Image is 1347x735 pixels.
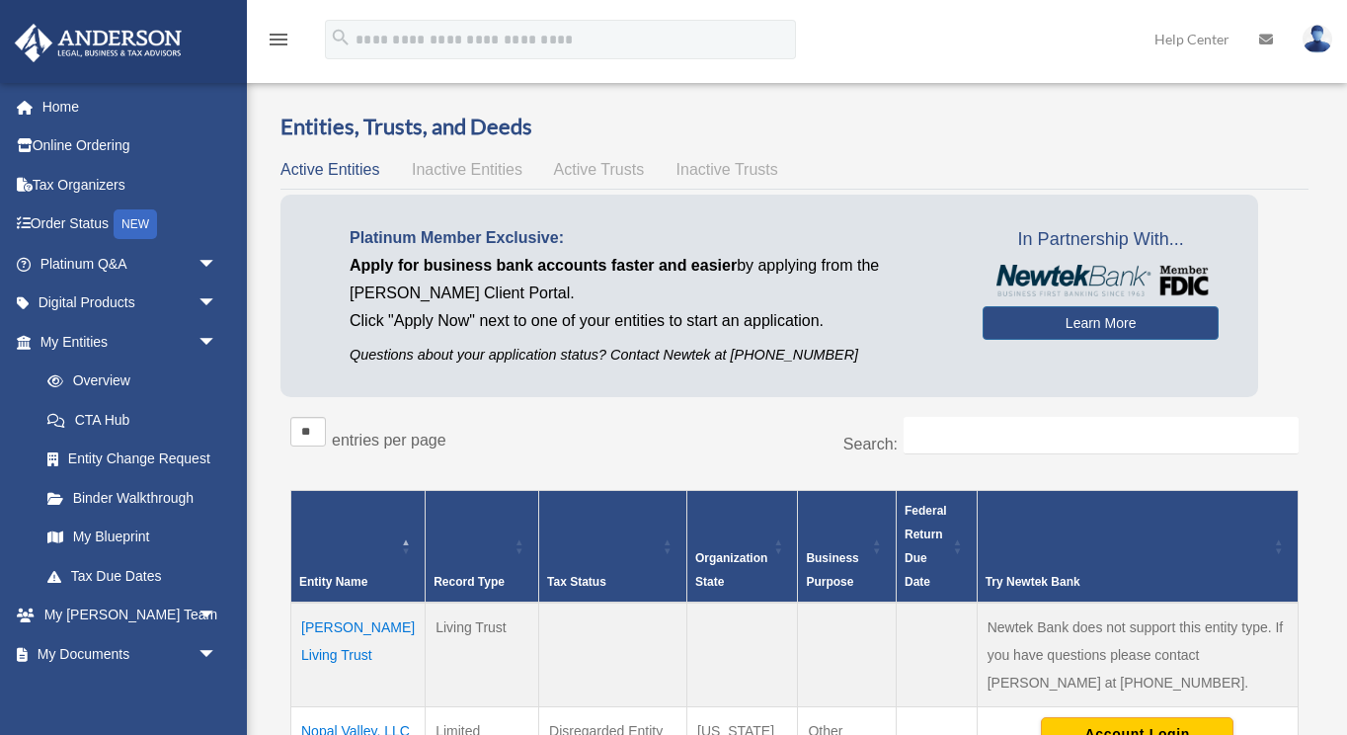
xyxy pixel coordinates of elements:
span: Tax Status [547,575,606,589]
a: menu [267,35,290,51]
span: Inactive Entities [412,161,522,178]
span: Apply for business bank accounts faster and easier [350,257,737,274]
span: Active Trusts [554,161,645,178]
p: Click "Apply Now" next to one of your entities to start an application. [350,307,953,335]
a: My [PERSON_NAME] Teamarrow_drop_down [14,596,247,635]
a: Tax Due Dates [28,556,237,596]
th: Record Type: Activate to sort [426,490,539,603]
span: Business Purpose [806,551,858,589]
a: Binder Walkthrough [28,478,237,518]
th: Entity Name: Activate to invert sorting [291,490,426,603]
label: entries per page [332,432,446,449]
a: My Documentsarrow_drop_down [14,634,247,674]
a: Digital Productsarrow_drop_down [14,284,247,323]
a: Learn More [983,306,1219,340]
span: arrow_drop_down [198,634,237,675]
p: Questions about your application status? Contact Newtek at [PHONE_NUMBER] [350,343,953,367]
img: User Pic [1303,25,1332,53]
td: Newtek Bank does not support this entity type. If you have questions please contact [PERSON_NAME]... [977,603,1298,707]
a: CTA Hub [28,400,237,440]
td: Living Trust [426,603,539,707]
p: Platinum Member Exclusive: [350,224,953,252]
h3: Entities, Trusts, and Deeds [280,112,1308,142]
span: arrow_drop_down [198,596,237,636]
img: NewtekBankLogoSM.png [992,265,1209,296]
span: arrow_drop_down [198,284,237,324]
span: Record Type [434,575,505,589]
span: Inactive Trusts [676,161,778,178]
div: Try Newtek Bank [986,570,1268,594]
div: NEW [114,209,157,239]
a: Tax Organizers [14,165,247,204]
a: Overview [28,362,227,401]
a: Entity Change Request [28,440,237,479]
img: Anderson Advisors Platinum Portal [9,24,188,62]
th: Federal Return Due Date: Activate to sort [896,490,977,603]
a: Online Ordering [14,126,247,166]
label: Search: [843,436,898,452]
th: Tax Status: Activate to sort [539,490,687,603]
th: Try Newtek Bank : Activate to sort [977,490,1298,603]
span: arrow_drop_down [198,322,237,363]
a: Home [14,87,247,126]
span: arrow_drop_down [198,244,237,285]
span: Organization State [695,551,767,589]
a: Platinum Q&Aarrow_drop_down [14,244,247,284]
span: Federal Return Due Date [905,504,947,589]
td: [PERSON_NAME] Living Trust [291,603,426,707]
a: Order StatusNEW [14,204,247,245]
th: Business Purpose: Activate to sort [798,490,897,603]
i: menu [267,28,290,51]
span: Active Entities [280,161,379,178]
span: In Partnership With... [983,224,1219,256]
i: search [330,27,352,48]
span: Entity Name [299,575,367,589]
a: My Entitiesarrow_drop_down [14,322,237,362]
th: Organization State: Activate to sort [687,490,798,603]
a: My Blueprint [28,518,237,557]
p: by applying from the [PERSON_NAME] Client Portal. [350,252,953,307]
